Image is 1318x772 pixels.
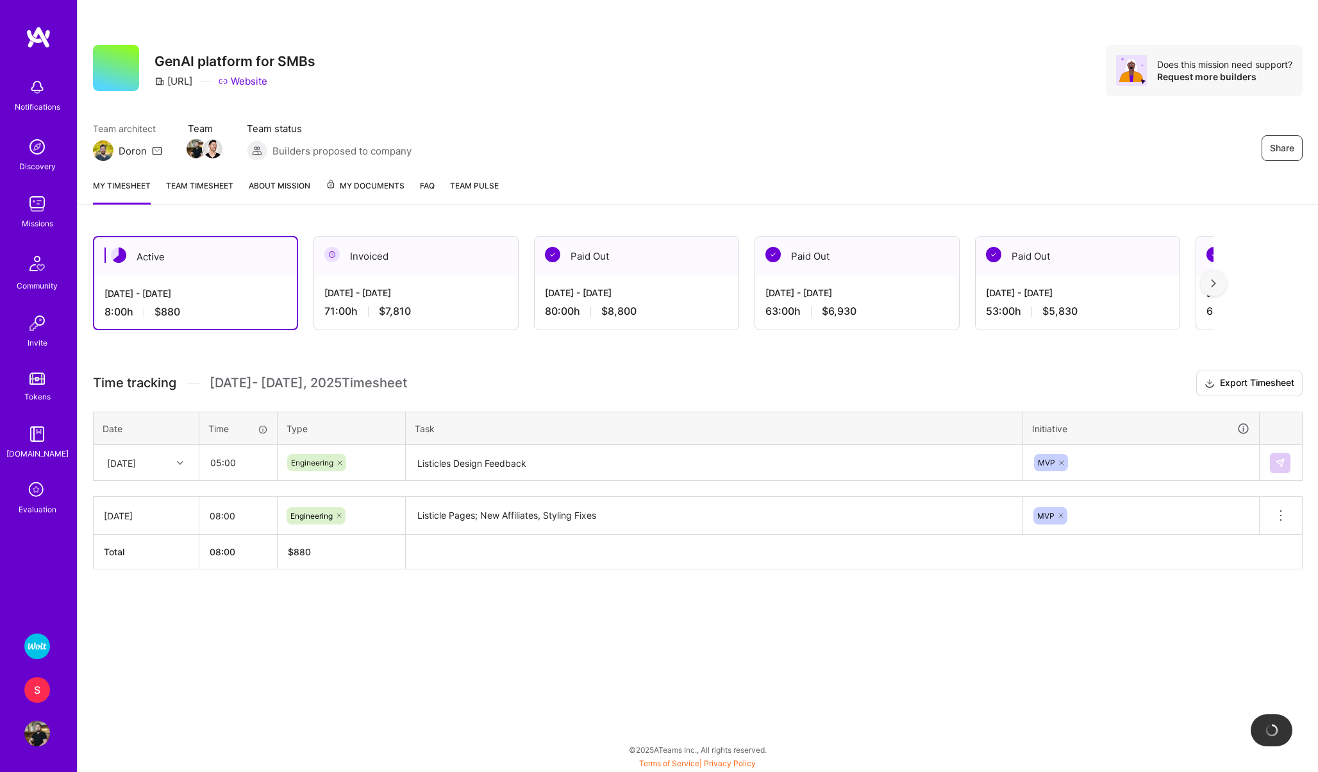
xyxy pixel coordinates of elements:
div: [URL] [154,74,192,88]
a: Team Member Avatar [204,138,221,160]
div: Request more builders [1157,71,1292,83]
img: logo [26,26,51,49]
img: Wolt - Fintech: Payments Expansion Team [24,634,50,659]
h3: GenAI platform for SMBs [154,53,315,69]
a: My Documents [326,179,405,205]
span: MVP [1038,458,1055,467]
a: Terms of Service [639,759,699,768]
div: Tokens [24,390,51,403]
div: Time [208,422,268,435]
span: $8,800 [601,305,637,318]
div: [DATE] [107,456,136,469]
div: 63:00 h [765,305,949,318]
th: Type [278,412,406,445]
img: User Avatar [24,721,50,746]
i: icon Download [1205,377,1215,390]
i: icon Mail [152,146,162,156]
img: Paid Out [1206,247,1222,262]
div: 53:00 h [986,305,1169,318]
div: 8:00 h [104,305,287,319]
div: Notifications [15,100,60,113]
button: Share [1262,135,1303,161]
a: FAQ [420,179,435,205]
img: Community [22,248,53,279]
span: $7,810 [379,305,411,318]
img: Paid Out [765,247,781,262]
span: [DATE] - [DATE] , 2025 Timesheet [210,375,407,391]
img: Builders proposed to company [247,140,267,161]
a: Team Pulse [450,179,499,205]
input: HH:MM [200,446,276,480]
span: Engineering [291,458,333,467]
div: Missions [22,217,53,230]
i: icon Chevron [177,460,183,466]
img: Submit [1275,458,1285,468]
img: Team Member Avatar [187,139,206,158]
span: Team architect [93,122,162,135]
i: icon SelectionTeam [25,478,49,503]
span: | [639,759,756,768]
button: Export Timesheet [1196,371,1303,396]
div: [DATE] [104,509,188,523]
a: S [21,677,53,703]
div: null [1270,453,1292,473]
img: guide book [24,421,50,447]
textarea: Listicle Pages; New Affiliates, Styling Fixes [407,498,1021,533]
span: $5,830 [1042,305,1078,318]
span: Team [188,122,221,135]
div: Invoiced [314,237,518,276]
a: User Avatar [21,721,53,746]
span: MVP [1037,511,1055,521]
div: 80:00 h [545,305,728,318]
input: HH:MM [199,499,277,533]
a: Wolt - Fintech: Payments Expansion Team [21,634,53,659]
div: Doron [119,144,147,158]
span: $ 880 [288,546,311,557]
div: [DOMAIN_NAME] [6,447,69,460]
div: 71:00 h [324,305,508,318]
span: $6,930 [822,305,856,318]
img: Invoiced [324,247,340,262]
a: Privacy Policy [704,759,756,768]
a: My timesheet [93,179,151,205]
div: Invite [28,336,47,349]
img: discovery [24,134,50,160]
div: Evaluation [19,503,56,516]
div: © 2025 ATeams Inc., All rights reserved. [77,734,1318,766]
th: Date [94,412,199,445]
img: Paid Out [545,247,560,262]
img: Avatar [1116,55,1147,86]
img: Active [111,248,126,263]
span: $880 [154,305,180,319]
div: Paid Out [755,237,959,276]
img: bell [24,74,50,100]
div: S [24,677,50,703]
th: Total [94,535,199,569]
a: Team Member Avatar [188,138,204,160]
div: Initiative [1032,421,1250,436]
span: Team Pulse [450,181,499,190]
img: right [1211,279,1216,288]
div: [DATE] - [DATE] [324,286,508,299]
span: My Documents [326,179,405,193]
span: Team status [247,122,412,135]
div: [DATE] - [DATE] [545,286,728,299]
span: Time tracking [93,375,176,391]
div: Discovery [19,160,56,173]
div: Paid Out [976,237,1180,276]
img: Invite [24,310,50,336]
span: Builders proposed to company [272,144,412,158]
th: Task [406,412,1023,445]
div: [DATE] - [DATE] [986,286,1169,299]
span: Share [1270,142,1294,155]
img: teamwork [24,191,50,217]
div: Does this mission need support? [1157,58,1292,71]
div: Paid Out [535,237,738,276]
img: Paid Out [986,247,1001,262]
div: Community [17,279,58,292]
div: Active [94,237,297,276]
textarea: Listicles Design Feedback [407,446,1021,480]
img: loading [1265,724,1278,737]
div: [DATE] - [DATE] [765,286,949,299]
img: Team Architect [93,140,113,161]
